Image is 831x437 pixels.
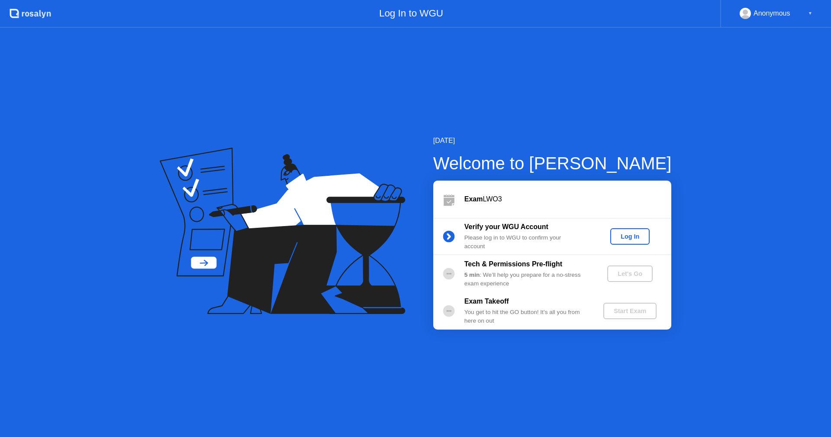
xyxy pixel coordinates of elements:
[464,298,509,305] b: Exam Takeoff
[610,228,650,245] button: Log In
[464,260,562,268] b: Tech & Permissions Pre-flight
[611,270,649,277] div: Let's Go
[464,271,589,288] div: : We’ll help you prepare for a no-stress exam experience
[464,194,671,204] div: LWO3
[464,308,589,326] div: You get to hit the GO button! It’s all you from here on out
[464,223,548,230] b: Verify your WGU Account
[464,233,589,251] div: Please log in to WGU to confirm your account
[754,8,790,19] div: Anonymous
[614,233,646,240] div: Log In
[808,8,812,19] div: ▼
[603,303,657,319] button: Start Exam
[433,136,672,146] div: [DATE]
[464,272,480,278] b: 5 min
[607,308,653,314] div: Start Exam
[607,265,653,282] button: Let's Go
[433,150,672,176] div: Welcome to [PERSON_NAME]
[464,195,483,203] b: Exam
